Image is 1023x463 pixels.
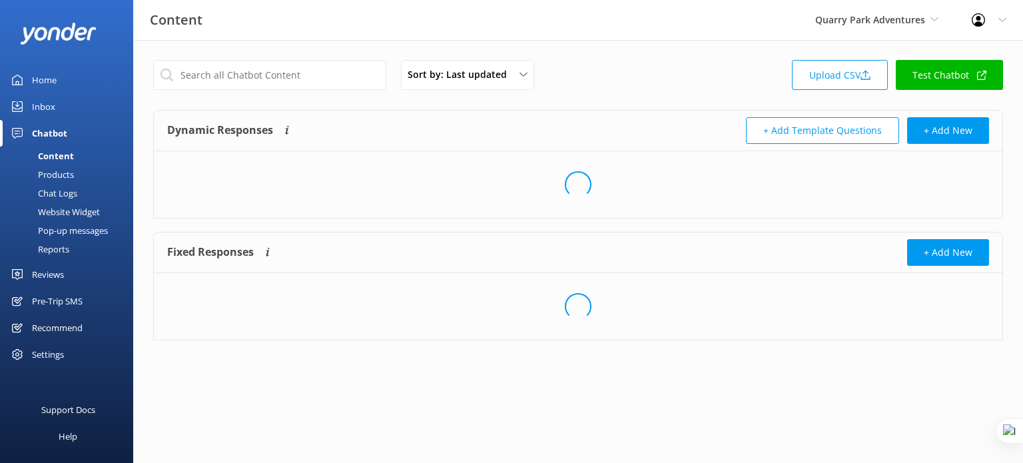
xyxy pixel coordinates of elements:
div: Pop-up messages [8,221,108,240]
img: yonder-white-logo.png [20,23,97,45]
span: Quarry Park Adventures [815,13,925,26]
input: Search all Chatbot Content [153,60,386,90]
a: Chat Logs [8,184,133,203]
button: + Add Template Questions [746,117,899,144]
div: Settings [32,341,64,368]
div: Home [32,67,57,93]
div: Products [8,165,74,184]
div: Pre-Trip SMS [32,288,83,314]
a: Test Chatbot [896,60,1003,90]
a: Products [8,165,133,184]
div: Chat Logs [8,184,77,203]
div: Website Widget [8,203,100,221]
h4: Fixed Responses [167,239,254,266]
span: Sort by: Last updated [408,67,515,82]
div: Reviews [32,261,64,288]
button: + Add New [907,117,989,144]
div: Recommend [32,314,83,341]
div: Support Docs [41,396,95,423]
div: Inbox [32,93,55,120]
a: Upload CSV [792,60,888,90]
div: Content [8,147,74,165]
a: Website Widget [8,203,133,221]
h4: Dynamic Responses [167,117,273,144]
h3: Content [150,9,202,31]
button: + Add New [907,239,989,266]
a: Content [8,147,133,165]
a: Pop-up messages [8,221,133,240]
div: Help [59,423,77,450]
a: Reports [8,240,133,258]
div: Reports [8,240,69,258]
div: Chatbot [32,120,67,147]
